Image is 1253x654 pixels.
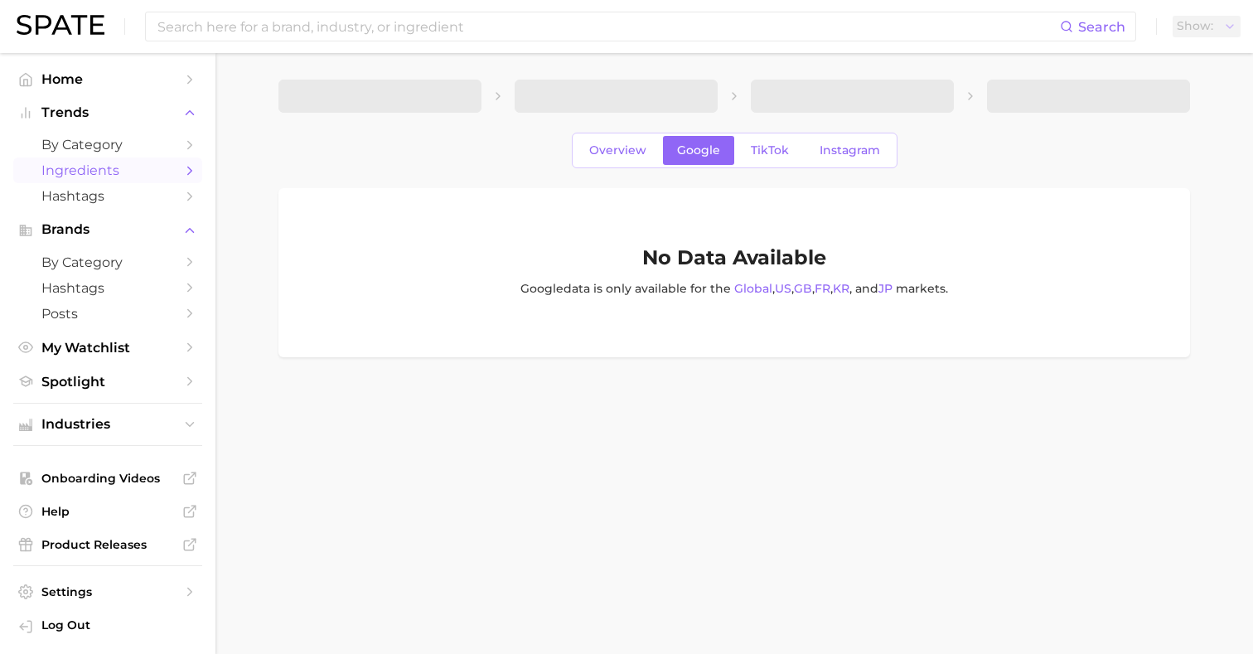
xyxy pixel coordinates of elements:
[520,279,948,298] p: Google data is only available for the , , , , , and market s .
[13,183,202,209] a: Hashtags
[13,275,202,301] a: Hashtags
[734,281,772,296] a: Global
[41,105,174,120] span: Trends
[833,281,849,296] a: KR
[737,136,803,165] a: TikTok
[41,374,174,390] span: Spotlight
[663,136,734,165] a: Google
[878,281,893,296] a: JP
[1173,16,1241,37] button: Show
[13,466,202,491] a: Onboarding Videos
[13,532,202,557] a: Product Releases
[41,584,174,599] span: Settings
[156,12,1060,41] input: Search here for a brand, industry, or ingredient
[41,71,174,87] span: Home
[13,499,202,524] a: Help
[41,306,174,322] span: Posts
[13,66,202,92] a: Home
[41,537,174,552] span: Product Releases
[775,281,791,296] a: US
[751,143,789,157] span: TikTok
[1177,22,1213,31] span: Show
[41,222,174,237] span: Brands
[13,369,202,395] a: Spotlight
[589,143,646,157] span: Overview
[13,249,202,275] a: by Category
[41,188,174,204] span: Hashtags
[41,471,174,486] span: Onboarding Videos
[805,136,894,165] a: Instagram
[820,143,880,157] span: Instagram
[575,136,660,165] a: Overview
[13,217,202,242] button: Brands
[41,162,174,178] span: Ingredients
[677,143,720,157] span: Google
[41,254,174,270] span: by Category
[794,281,812,296] a: GB
[41,618,189,632] span: Log Out
[13,132,202,157] a: by Category
[13,412,202,437] button: Industries
[13,157,202,183] a: Ingredients
[815,281,830,296] a: FR
[41,280,174,296] span: Hashtags
[13,100,202,125] button: Trends
[41,340,174,356] span: My Watchlist
[13,613,202,641] a: Log out. Currently logged in with e-mail christine.kappner@mane.com.
[41,137,174,153] span: by Category
[41,417,174,432] span: Industries
[1078,19,1125,35] span: Search
[17,15,104,35] img: SPATE
[13,335,202,361] a: My Watchlist
[642,248,826,268] h1: No Data Available
[41,504,174,519] span: Help
[13,301,202,327] a: Posts
[13,579,202,604] a: Settings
